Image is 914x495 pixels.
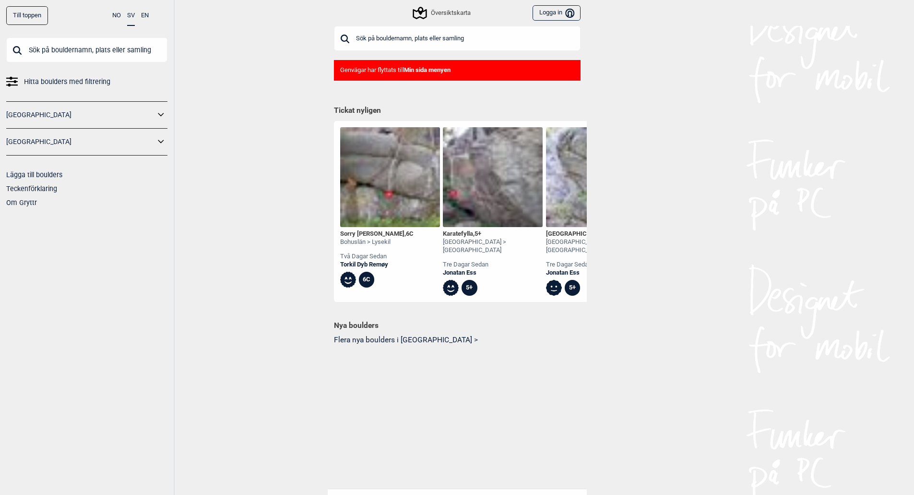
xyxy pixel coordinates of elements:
button: SV [127,6,135,26]
a: Teckenförklaring [6,185,57,193]
h1: Tickat nyligen [334,106,581,116]
div: Översiktskarta [414,7,470,19]
div: Genvägar har flyttats till [334,60,581,81]
div: Till toppen [6,6,48,25]
button: NO [112,6,121,25]
div: Karatefylla , [443,230,543,238]
a: Jonatan Ess [546,269,646,277]
div: tre dagar sedan [443,261,543,269]
input: Sök på bouldernamn, plats eller samling [6,37,167,62]
a: Lägga till boulders [6,171,62,179]
div: 5+ [462,280,477,296]
div: 6C [359,272,375,288]
div: två dagar sedan [340,253,414,261]
a: Jonatan Ess [443,269,543,277]
div: Sorry [PERSON_NAME] , [340,230,414,238]
button: Flera nya boulders i [GEOGRAPHIC_DATA] > [334,333,581,348]
a: Om Gryttr [6,199,37,206]
div: [GEOGRAPHIC_DATA] , [546,230,646,238]
img: Crimp boulevard [546,127,646,227]
span: Hitta boulders med filtrering [24,75,110,89]
b: Min sida menyen [404,66,451,73]
div: [GEOGRAPHIC_DATA] > [GEOGRAPHIC_DATA] [443,238,543,254]
a: Hitta boulders med filtrering [6,75,167,89]
a: [GEOGRAPHIC_DATA] [6,108,155,122]
img: Karatefylla [443,127,543,227]
div: Bohuslän > Lysekil [340,238,414,246]
button: EN [141,6,149,25]
a: Torkil Dyb Remøy [340,261,414,269]
a: [GEOGRAPHIC_DATA] [6,135,155,149]
button: Logga in [533,5,580,21]
span: 6C [406,230,414,237]
div: [GEOGRAPHIC_DATA] > [GEOGRAPHIC_DATA] [546,238,646,254]
img: Sorry Stig [340,127,440,227]
div: 5+ [565,280,581,296]
h1: Nya boulders [334,321,581,330]
input: Sök på bouldernamn, plats eller samling [334,26,581,51]
div: tre dagar sedan [546,261,646,269]
span: 5+ [475,230,481,237]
